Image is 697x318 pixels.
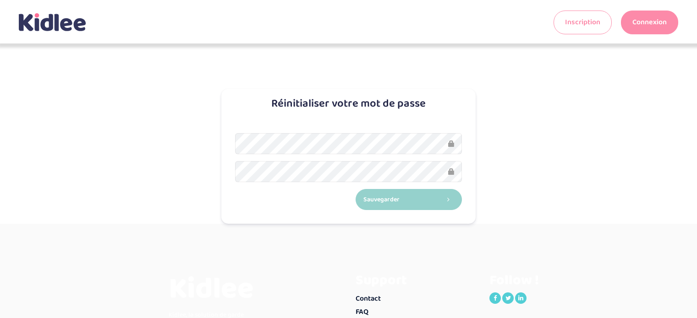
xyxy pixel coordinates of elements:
[7,62,690,80] h1: Nouveau mot de passe
[554,11,612,34] a: Inscription
[169,273,260,306] h3: Kidlee
[621,11,678,34] a: Connexion
[356,273,476,288] h3: Support
[356,189,462,210] button: Sauvegarder
[356,292,476,306] a: Contact
[228,98,469,110] h3: Réinitialiser votre mot de passe
[489,273,610,288] h3: Follow !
